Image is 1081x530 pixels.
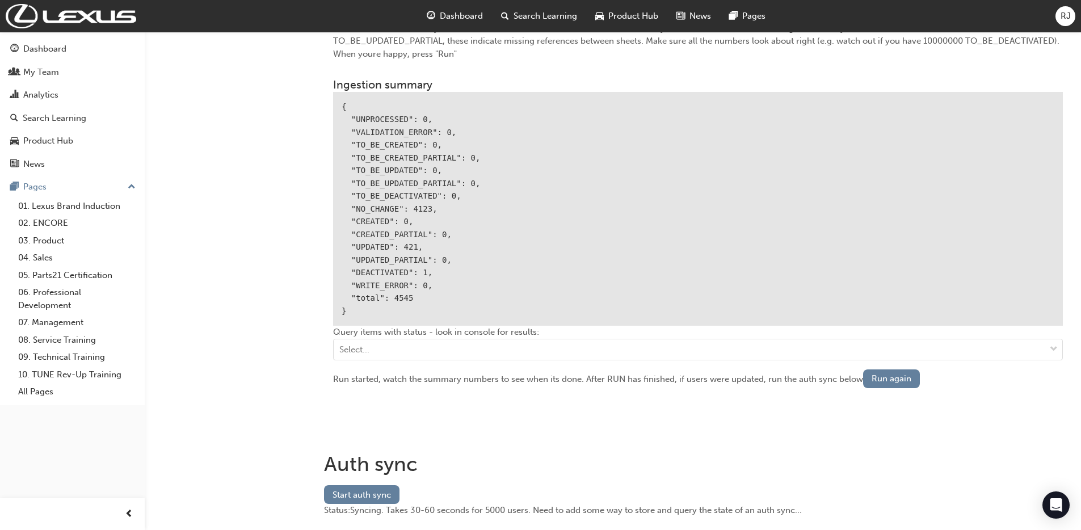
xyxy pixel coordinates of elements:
[5,62,140,83] a: My Team
[23,134,73,148] div: Product Hub
[10,90,19,100] span: chart-icon
[128,180,136,195] span: up-icon
[10,113,18,124] span: search-icon
[333,78,1063,91] h3: Ingestion summary
[14,331,140,349] a: 08. Service Training
[742,10,765,23] span: Pages
[14,267,140,284] a: 05. Parts21 Certification
[10,182,19,192] span: pages-icon
[5,36,140,176] button: DashboardMy TeamAnalyticsSearch LearningProduct HubNews
[125,507,133,521] span: prev-icon
[14,249,140,267] a: 04. Sales
[5,39,140,60] a: Dashboard
[23,89,58,102] div: Analytics
[339,343,369,356] div: Select...
[14,232,140,250] a: 03. Product
[5,108,140,129] a: Search Learning
[324,504,1072,517] div: Status: Syncing. Takes 30-60 seconds for 5000 users. Need to add some way to store and query the ...
[1050,342,1058,357] span: down-icon
[10,159,19,170] span: news-icon
[23,158,45,171] div: News
[333,369,1063,388] div: Run started, watch the summary numbers to see when its done. After RUN has finished, if users wer...
[5,176,140,197] button: Pages
[501,9,509,23] span: search-icon
[14,348,140,366] a: 09. Technical Training
[1061,10,1071,23] span: RJ
[10,44,19,54] span: guage-icon
[10,68,19,78] span: people-icon
[14,214,140,232] a: 02. ENCORE
[689,10,711,23] span: News
[514,10,577,23] span: Search Learning
[324,452,1072,477] h1: Auth sync
[333,22,1063,61] div: Status: Watch the summary below and wait for UNPROCESSED to reach zero. Fix any VALIDATION_ERRORS...
[595,9,604,23] span: car-icon
[427,9,435,23] span: guage-icon
[5,85,140,106] a: Analytics
[5,131,140,152] a: Product Hub
[23,112,86,125] div: Search Learning
[324,485,399,504] button: Start auth sync
[333,326,1063,369] div: Query items with status - look in console for results:
[1042,491,1070,519] div: Open Intercom Messenger
[492,5,586,28] a: search-iconSearch Learning
[14,284,140,314] a: 06. Professional Development
[729,9,738,23] span: pages-icon
[608,10,658,23] span: Product Hub
[586,5,667,28] a: car-iconProduct Hub
[333,92,1063,326] div: { "UNPROCESSED": 0, "VALIDATION_ERROR": 0, "TO_BE_CREATED": 0, "TO_BE_CREATED_PARTIAL": 0, "TO_BE...
[14,197,140,215] a: 01. Lexus Brand Induction
[1055,6,1075,26] button: RJ
[14,314,140,331] a: 07. Management
[720,5,775,28] a: pages-iconPages
[23,43,66,56] div: Dashboard
[10,136,19,146] span: car-icon
[23,66,59,79] div: My Team
[440,10,483,23] span: Dashboard
[863,369,920,388] button: Run again
[5,154,140,175] a: News
[418,5,492,28] a: guage-iconDashboard
[14,383,140,401] a: All Pages
[23,180,47,194] div: Pages
[667,5,720,28] a: news-iconNews
[676,9,685,23] span: news-icon
[6,4,136,28] img: Trak
[14,366,140,384] a: 10. TUNE Rev-Up Training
